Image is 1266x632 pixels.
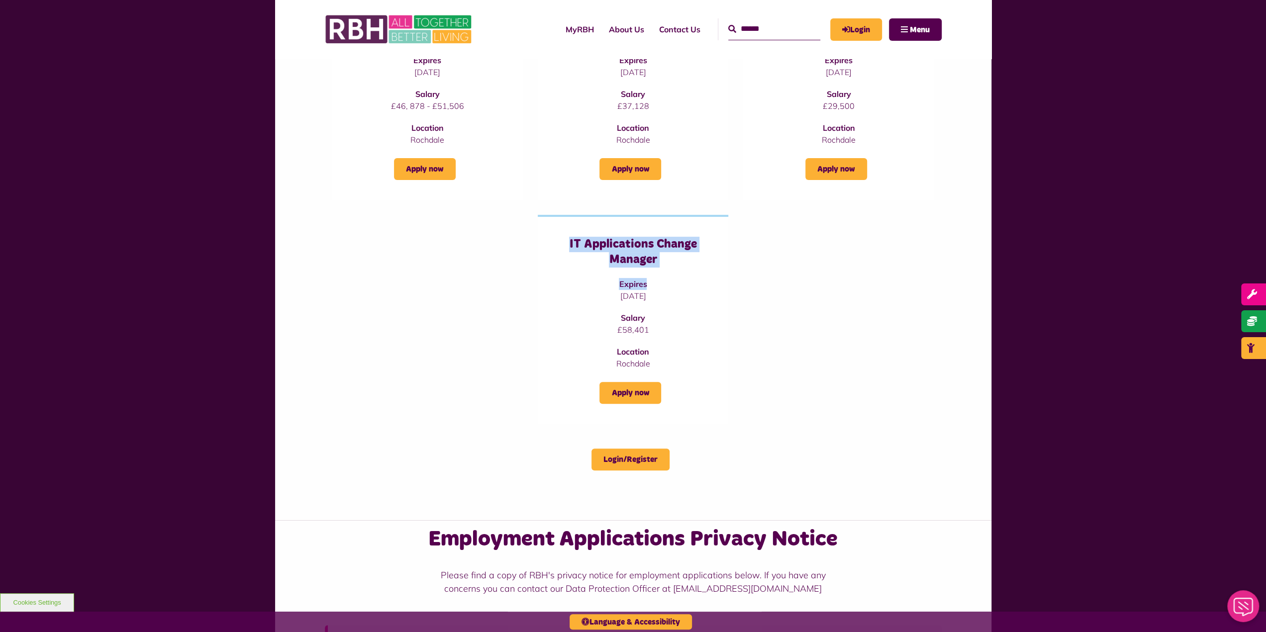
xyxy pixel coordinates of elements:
[413,55,441,65] strong: Expires
[652,16,708,43] a: Contact Us
[763,134,914,146] p: Rochdale
[619,55,647,65] strong: Expires
[763,66,914,78] p: [DATE]
[394,158,456,180] a: Apply now
[621,89,645,99] strong: Salary
[325,10,474,49] img: RBH
[558,290,708,302] p: [DATE]
[825,55,853,65] strong: Expires
[889,18,942,41] button: Navigation
[617,347,649,357] strong: Location
[826,89,851,99] strong: Salary
[427,525,839,553] h3: Employment Applications Privacy Notice
[427,568,839,595] p: Please find a copy of RBH's privacy notice for employment applications below. If you have any con...
[570,614,692,630] button: Language & Accessibility
[599,158,661,180] a: Apply now
[558,16,601,43] a: MyRBH
[728,18,820,40] input: Search
[621,313,645,323] strong: Salary
[822,123,855,133] strong: Location
[805,158,867,180] a: Apply now
[352,134,503,146] p: Rochdale
[591,449,670,470] a: Login/Register
[617,123,649,133] strong: Location
[558,100,708,112] p: £37,128
[830,18,882,41] a: MyRBH
[601,16,652,43] a: About Us
[415,89,440,99] strong: Salary
[910,26,930,34] span: Menu
[619,279,647,289] strong: Expires
[352,100,503,112] p: £46, 878 - £51,506
[558,134,708,146] p: Rochdale
[558,358,708,369] p: Rochdale
[558,324,708,336] p: £58,401
[763,100,914,112] p: £29,500
[599,382,661,404] a: Apply now
[352,66,503,78] p: [DATE]
[558,237,708,268] h3: IT Applications Change Manager
[411,123,444,133] strong: Location
[558,66,708,78] p: [DATE]
[1221,587,1266,632] iframe: Netcall Web Assistant for live chat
